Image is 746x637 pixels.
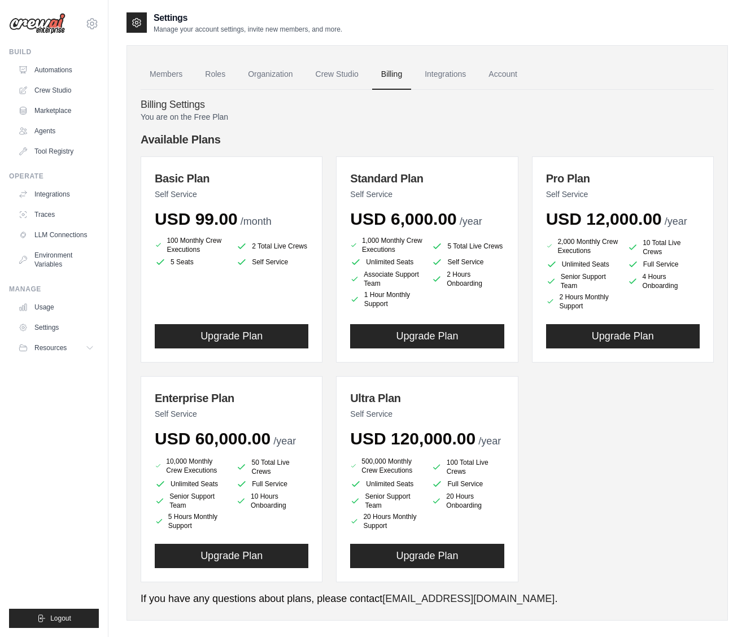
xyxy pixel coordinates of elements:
span: USD 99.00 [155,210,238,228]
li: 10 Hours Onboarding [236,492,308,510]
li: 20 Hours Onboarding [431,492,504,510]
p: Self Service [155,189,308,200]
a: Crew Studio [307,59,368,90]
a: [EMAIL_ADDRESS][DOMAIN_NAME] [382,593,555,604]
div: Manage [9,285,99,294]
p: Self Service [155,408,308,420]
span: USD 6,000.00 [350,210,456,228]
a: Members [141,59,191,90]
p: Manage your account settings, invite new members, and more. [154,25,342,34]
span: Logout [50,614,71,623]
p: Self Service [350,408,504,420]
button: Upgrade Plan [155,544,308,568]
li: 2 Hours Onboarding [431,270,504,288]
li: Associate Support Team [350,270,422,288]
div: Operate [9,172,99,181]
li: 5 Seats [155,256,227,268]
li: Unlimited Seats [155,478,227,490]
a: Roles [196,59,234,90]
a: Settings [14,318,99,337]
h4: Available Plans [141,132,714,147]
h2: Settings [154,11,342,25]
span: USD 60,000.00 [155,429,271,448]
h3: Standard Plan [350,171,504,186]
button: Upgrade Plan [546,324,700,348]
span: /month [241,216,272,227]
li: 2,000 Monthly Crew Executions [546,236,618,256]
li: 10 Total Live Crews [627,238,700,256]
h3: Pro Plan [546,171,700,186]
a: Integrations [14,185,99,203]
li: Senior Support Team [350,492,422,510]
p: If you have any questions about plans, please contact . [141,591,714,607]
li: 100 Monthly Crew Executions [155,236,227,254]
div: Build [9,47,99,56]
li: 50 Total Live Crews [236,458,308,476]
li: Full Service [236,478,308,490]
li: 10,000 Monthly Crew Executions [155,456,227,476]
li: 500,000 Monthly Crew Executions [350,456,422,476]
span: USD 120,000.00 [350,429,475,448]
li: Unlimited Seats [350,478,422,490]
li: 5 Total Live Crews [431,238,504,254]
li: Unlimited Seats [546,259,618,270]
li: 1,000 Monthly Crew Executions [350,236,422,254]
a: Agents [14,122,99,140]
a: Usage [14,298,99,316]
button: Upgrade Plan [350,544,504,568]
button: Upgrade Plan [155,324,308,348]
h3: Basic Plan [155,171,308,186]
li: 4 Hours Onboarding [627,272,700,290]
a: Crew Studio [14,81,99,99]
li: Full Service [627,259,700,270]
li: 20 Hours Monthly Support [350,512,422,530]
span: USD 12,000.00 [546,210,662,228]
a: Automations [14,61,99,79]
h3: Ultra Plan [350,390,504,406]
li: Senior Support Team [546,272,618,290]
li: Senior Support Team [155,492,227,510]
p: Self Service [350,189,504,200]
li: 1 Hour Monthly Support [350,290,422,308]
p: You are on the Free Plan [141,111,714,123]
span: /year [478,435,501,447]
h4: Billing Settings [141,99,714,111]
li: Full Service [431,478,504,490]
a: Organization [239,59,302,90]
li: Unlimited Seats [350,256,422,268]
li: Self Service [431,256,504,268]
li: 5 Hours Monthly Support [155,512,227,530]
li: Self Service [236,256,308,268]
a: Billing [372,59,411,90]
span: Resources [34,343,67,352]
button: Upgrade Plan [350,324,504,348]
a: LLM Connections [14,226,99,244]
a: Environment Variables [14,246,99,273]
a: Traces [14,206,99,224]
a: Marketplace [14,102,99,120]
a: Account [479,59,526,90]
a: Integrations [416,59,475,90]
h3: Enterprise Plan [155,390,308,406]
button: Resources [14,339,99,357]
button: Logout [9,609,99,628]
li: 2 Hours Monthly Support [546,293,618,311]
img: Logo [9,13,66,34]
p: Self Service [546,189,700,200]
span: /year [273,435,296,447]
span: /year [460,216,482,227]
li: 100 Total Live Crews [431,458,504,476]
li: 2 Total Live Crews [236,238,308,254]
span: /year [665,216,687,227]
a: Tool Registry [14,142,99,160]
